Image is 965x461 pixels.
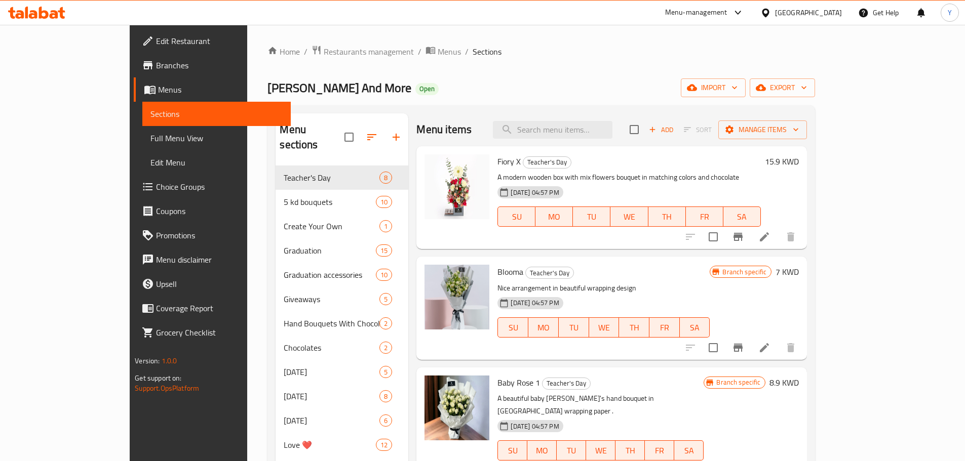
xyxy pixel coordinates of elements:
img: Blooma [424,265,489,329]
span: Coupons [156,205,283,217]
button: import [681,78,746,97]
a: Menus [426,45,461,58]
li: / [304,46,307,58]
span: TH [623,320,645,335]
button: export [750,78,815,97]
div: Teacher's Day [523,156,571,169]
span: Love ❤️ [284,439,376,451]
span: Menus [438,46,461,58]
span: Restaurants management [324,46,414,58]
span: import [689,81,738,94]
span: FR [690,209,719,224]
button: Add section [384,125,408,149]
span: 5 kd bouquets [284,196,376,208]
span: TU [563,320,585,335]
h6: 15.9 KWD [765,154,799,169]
span: Get support on: [135,371,181,385]
span: 6 [380,416,392,426]
button: FR [649,317,680,338]
span: 8 [380,173,392,183]
button: TU [573,206,610,227]
span: Giveaways [284,293,379,305]
div: Create Your Own1 [276,214,408,238]
span: Teacher's Day [523,156,571,168]
span: 5 [380,367,392,377]
span: Graduation accessories [284,269,376,281]
button: Branch-specific-item [726,336,750,360]
div: [GEOGRAPHIC_DATA] [775,7,842,18]
div: Create Your Own [284,220,379,232]
span: [DATE] 04:57 PM [507,188,563,197]
button: FR [645,440,674,460]
div: Menu-management [665,7,727,19]
span: SA [678,443,700,458]
span: 8 [380,392,392,401]
div: Mother's day [284,390,379,402]
div: items [376,244,392,257]
button: delete [779,225,803,249]
div: Graduation [284,244,376,257]
div: Chocolates2 [276,336,408,360]
a: Sections [142,102,291,126]
span: TH [620,443,641,458]
span: SU [502,320,524,335]
a: Branches [134,53,291,77]
div: Ramadan [284,414,379,427]
button: SU [497,317,528,338]
button: FR [686,206,723,227]
h2: Menu items [416,122,472,137]
input: search [493,121,612,139]
button: WE [586,440,615,460]
span: SU [502,443,523,458]
span: Select to update [703,337,724,358]
span: Edit Menu [150,156,283,169]
span: MO [531,443,553,458]
div: Hand Bouquets With Chocolate2 [276,311,408,336]
span: Hand Bouquets With Chocolate [284,317,379,329]
button: TH [648,206,686,227]
a: Menu disclaimer [134,247,291,272]
span: SA [684,320,706,335]
button: MO [528,317,559,338]
button: SU [497,440,527,460]
div: items [379,220,392,232]
button: SU [497,206,535,227]
button: SA [723,206,761,227]
span: Sections [150,108,283,120]
span: 10 [376,197,392,207]
span: 1 [380,222,392,231]
button: Add [645,122,677,138]
div: Graduation15 [276,238,408,263]
button: WE [610,206,648,227]
a: Upsell [134,272,291,296]
div: Love ❤️12 [276,433,408,457]
div: Father's Day [284,366,379,378]
span: 10 [376,270,392,280]
nav: breadcrumb [267,45,815,58]
div: items [379,366,392,378]
button: TU [557,440,586,460]
span: Choice Groups [156,181,283,193]
div: 5 kd bouquets10 [276,190,408,214]
span: FR [649,443,670,458]
span: MO [539,209,569,224]
span: Y [948,7,952,18]
span: [DATE] [284,414,379,427]
a: Restaurants management [312,45,414,58]
span: Menu disclaimer [156,254,283,266]
div: items [379,414,392,427]
div: [DATE]8 [276,384,408,408]
div: items [379,390,392,402]
p: Nice arrangement in beautiful wrapping design [497,282,710,295]
button: TH [619,317,649,338]
div: items [379,293,392,305]
img: Fiory X [424,154,489,219]
div: Teacher's Day [542,378,591,390]
span: Sort sections [360,125,384,149]
button: Branch-specific-item [726,225,750,249]
span: Add item [645,122,677,138]
div: Teacher's Day [525,267,574,279]
div: Open [415,83,439,95]
span: Blooma [497,264,523,279]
